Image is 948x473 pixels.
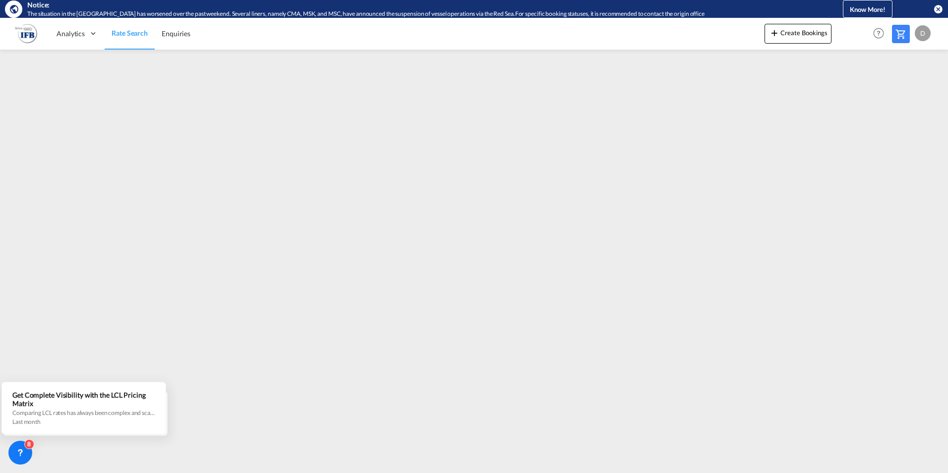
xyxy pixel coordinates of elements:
[870,25,887,42] span: Help
[915,25,931,41] div: D
[850,5,886,13] span: Know More!
[933,4,943,14] button: icon-close-circle
[155,17,197,50] a: Enquiries
[162,29,190,38] span: Enquiries
[769,27,780,39] md-icon: icon-plus 400-fg
[15,22,37,45] img: b628ab10256c11eeb52753acbc15d091.png
[765,24,831,44] button: icon-plus 400-fgCreate Bookings
[9,4,19,14] md-icon: icon-earth
[57,29,85,39] span: Analytics
[50,17,105,50] div: Analytics
[27,10,802,18] div: The situation in the Red Sea has worsened over the past weekend. Several liners, namely CMA, MSK,...
[112,29,148,37] span: Rate Search
[870,25,892,43] div: Help
[105,17,155,50] a: Rate Search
